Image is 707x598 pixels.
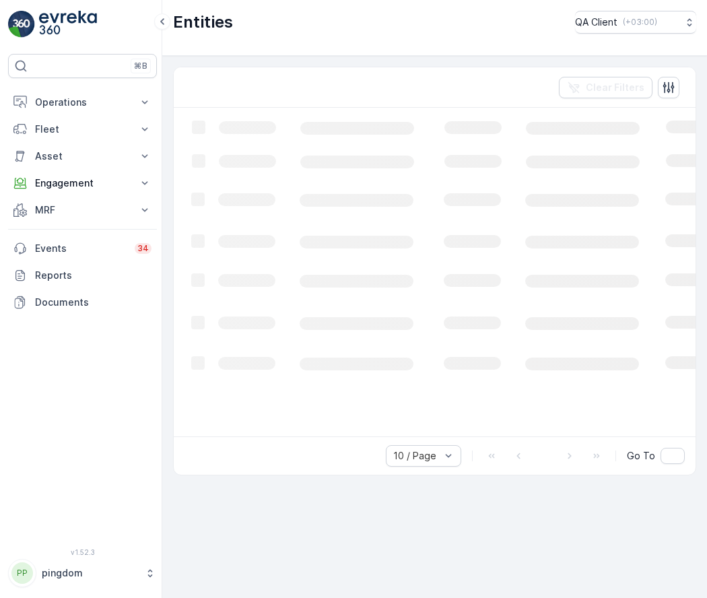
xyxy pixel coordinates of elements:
[575,11,696,34] button: QA Client(+03:00)
[8,289,157,316] a: Documents
[42,566,138,580] p: pingdom
[173,11,233,33] p: Entities
[8,262,157,289] a: Reports
[586,81,644,94] p: Clear Filters
[8,11,35,38] img: logo
[8,197,157,224] button: MRF
[11,562,33,584] div: PP
[35,203,130,217] p: MRF
[134,61,147,71] p: ⌘B
[559,77,652,98] button: Clear Filters
[35,123,130,136] p: Fleet
[8,143,157,170] button: Asset
[8,170,157,197] button: Engagement
[35,176,130,190] p: Engagement
[35,296,151,309] p: Documents
[35,269,151,282] p: Reports
[35,96,130,109] p: Operations
[39,11,97,38] img: logo_light-DOdMpM7g.png
[627,449,655,463] span: Go To
[8,116,157,143] button: Fleet
[8,235,157,262] a: Events34
[35,149,130,163] p: Asset
[8,559,157,587] button: PPpingdom
[137,243,149,254] p: 34
[8,89,157,116] button: Operations
[8,548,157,556] span: v 1.52.3
[35,242,127,255] p: Events
[575,15,617,29] p: QA Client
[623,17,657,28] p: ( +03:00 )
